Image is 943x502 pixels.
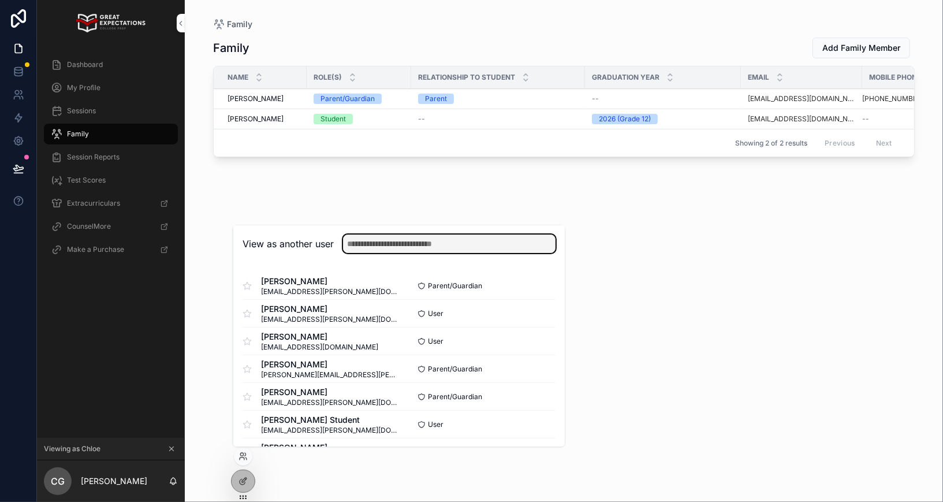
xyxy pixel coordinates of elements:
[428,420,443,429] span: User
[748,114,855,124] a: [EMAIL_ADDRESS][DOMAIN_NAME]
[862,94,924,103] a: [PHONE_NUMBER]
[44,124,178,144] a: Family
[44,101,178,121] a: Sessions
[228,94,284,103] span: [PERSON_NAME]
[862,114,869,124] span: --
[228,114,284,124] span: [PERSON_NAME]
[261,370,399,380] span: [PERSON_NAME][EMAIL_ADDRESS][PERSON_NAME][DOMAIN_NAME]
[869,73,921,82] span: Mobile Phone
[227,18,252,30] span: Family
[261,442,378,453] span: [PERSON_NAME]
[418,114,425,124] span: --
[261,315,399,324] span: [EMAIL_ADDRESS][PERSON_NAME][DOMAIN_NAME]
[428,365,482,374] span: Parent/Guardian
[51,474,65,488] span: CG
[67,245,124,254] span: Make a Purchase
[822,42,900,54] span: Add Family Member
[228,73,248,82] span: Name
[67,60,103,69] span: Dashboard
[599,114,651,124] div: 2026 (Grade 12)
[428,309,443,318] span: User
[418,114,578,124] a: --
[320,114,346,124] div: Student
[592,94,734,103] a: --
[748,73,769,82] span: Email
[748,94,855,103] a: [EMAIL_ADDRESS][DOMAIN_NAME]
[735,139,807,148] span: Showing 2 of 2 results
[261,276,399,287] span: [PERSON_NAME]
[67,83,100,92] span: My Profile
[428,337,443,346] span: User
[261,359,399,370] span: [PERSON_NAME]
[213,18,252,30] a: Family
[67,199,120,208] span: Extracurriculars
[261,343,378,352] span: [EMAIL_ADDRESS][DOMAIN_NAME]
[44,77,178,98] a: My Profile
[592,114,734,124] a: 2026 (Grade 12)
[67,129,89,139] span: Family
[261,303,399,315] span: [PERSON_NAME]
[862,94,935,103] a: [PHONE_NUMBER]
[67,106,96,116] span: Sessions
[44,239,178,260] a: Make a Purchase
[261,426,399,435] span: [EMAIL_ADDRESS][PERSON_NAME][DOMAIN_NAME]
[44,216,178,237] a: CounselMore
[228,114,300,124] a: [PERSON_NAME]
[44,54,178,75] a: Dashboard
[37,46,185,275] div: scrollable content
[418,73,515,82] span: Relationship to Student
[418,94,578,104] a: Parent
[81,475,147,487] p: [PERSON_NAME]
[425,94,447,104] div: Parent
[76,14,145,32] img: App logo
[592,73,659,82] span: Graduation Year
[213,40,249,56] h1: Family
[228,94,300,103] a: [PERSON_NAME]
[862,114,935,124] a: --
[261,398,399,407] span: [EMAIL_ADDRESS][PERSON_NAME][DOMAIN_NAME]
[261,331,378,343] span: [PERSON_NAME]
[44,444,100,453] span: Viewing as Chloe
[243,237,334,251] h2: View as another user
[314,73,342,82] span: Role(s)
[261,386,399,398] span: [PERSON_NAME]
[261,414,399,426] span: [PERSON_NAME] Student
[44,147,178,168] a: Session Reports
[44,193,178,214] a: Extracurriculars
[428,392,482,401] span: Parent/Guardian
[428,281,482,291] span: Parent/Guardian
[67,153,120,162] span: Session Reports
[320,94,375,104] div: Parent/Guardian
[314,94,404,104] a: Parent/Guardian
[812,38,910,58] button: Add Family Member
[592,94,599,103] span: --
[67,176,106,185] span: Test Scores
[261,287,399,296] span: [EMAIL_ADDRESS][PERSON_NAME][DOMAIN_NAME]
[67,222,111,231] span: CounselMore
[314,114,404,124] a: Student
[44,170,178,191] a: Test Scores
